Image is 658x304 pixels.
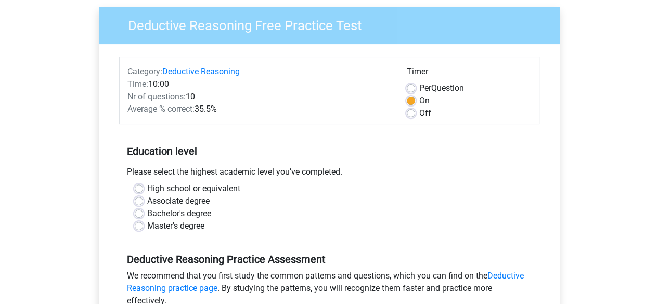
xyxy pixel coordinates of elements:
[162,67,240,76] a: Deductive Reasoning
[120,90,399,103] div: 10
[419,107,431,120] label: Off
[147,220,204,232] label: Master's degree
[127,141,532,162] h5: Education level
[147,207,211,220] label: Bachelor's degree
[419,83,431,93] span: Per
[419,82,464,95] label: Question
[127,67,162,76] span: Category:
[127,91,186,101] span: Nr of questions:
[127,79,148,89] span: Time:
[120,78,399,90] div: 10:00
[127,253,532,266] h5: Deductive Reasoning Practice Assessment
[119,166,539,182] div: Please select the highest academic level you’ve completed.
[115,14,552,34] h3: Deductive Reasoning Free Practice Test
[147,182,240,195] label: High school or equivalent
[419,95,430,107] label: On
[407,65,531,82] div: Timer
[120,103,399,115] div: 35.5%
[147,195,210,207] label: Associate degree
[127,104,195,114] span: Average % correct:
